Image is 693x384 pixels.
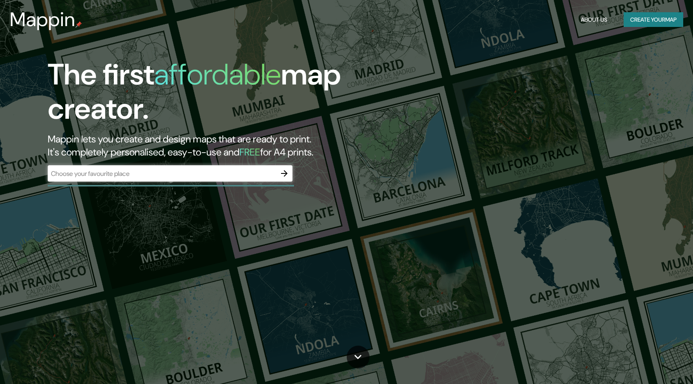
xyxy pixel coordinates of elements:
[10,8,75,31] h3: Mappin
[48,169,276,178] input: Choose your favourite place
[624,12,683,27] button: Create yourmap
[620,352,684,375] iframe: Help widget launcher
[154,55,281,93] h1: affordable
[75,21,82,28] img: mappin-pin
[48,133,394,159] h2: Mappin lets you create and design maps that are ready to print. It's completely personalised, eas...
[239,146,260,158] h5: FREE
[48,58,394,133] h1: The first map creator.
[578,12,611,27] button: About Us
